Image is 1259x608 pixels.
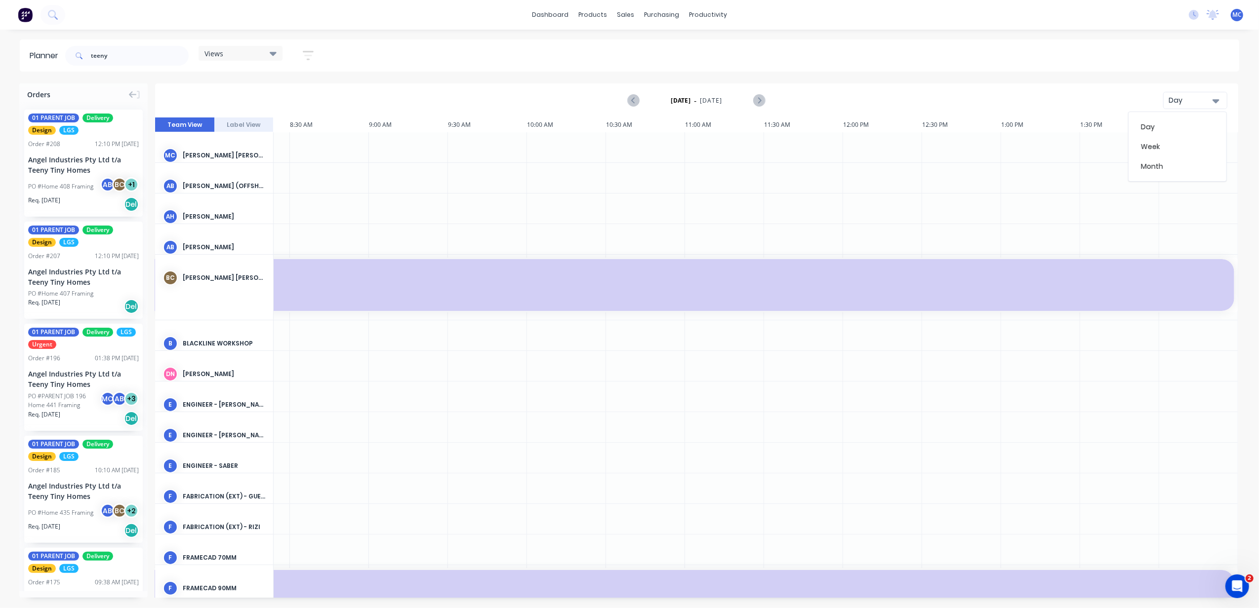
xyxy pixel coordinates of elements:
div: Day [1129,117,1226,137]
div: FABRICATION (EXT) - GUERILLA [183,492,265,501]
div: PO #Home 408 Framing [28,182,93,191]
div: Del [124,411,139,426]
div: 9:30 AM [448,117,527,132]
span: Orders [27,89,50,100]
div: 10:10 AM [DATE] [95,466,139,475]
div: Order # 208 [28,140,60,149]
span: [DATE] [700,96,722,105]
div: 12:30 PM [922,117,1001,132]
a: dashboard [527,7,573,22]
div: Angel Industries Pty Ltd t/a Teeny Tiny Homes [28,154,139,175]
div: 11:30 AM [764,117,843,132]
div: MC [163,148,178,163]
span: Design [28,126,56,135]
div: 11:00 AM [685,117,764,132]
div: F [163,550,178,565]
div: Order # 196 [28,354,60,363]
div: Planner [30,50,63,62]
div: Del [124,523,139,538]
div: 12:00 PM [843,117,922,132]
div: Angel Industries Pty Ltd t/a Teeny Tiny Homes [28,481,139,501]
span: Req. [DATE] [28,522,60,531]
div: PO #Home 407 Framing [28,289,93,298]
div: BC [112,177,127,192]
div: BLACKLINE WORKSHOP [183,339,265,348]
div: 12:10 PM [DATE] [95,252,139,261]
span: 01 PARENT JOB [28,440,79,449]
span: Delivery [82,114,113,122]
span: 01 PARENT JOB [28,552,79,561]
div: purchasing [639,7,684,22]
span: Delivery [82,440,113,449]
div: [PERSON_NAME] [PERSON_NAME] [183,273,265,282]
span: Design [28,564,56,573]
span: LGS [59,564,79,573]
div: F [163,581,178,596]
div: + 3 [124,391,139,406]
strong: [DATE] [671,96,691,105]
button: Team View [155,117,214,132]
span: MC [1232,10,1242,19]
div: BC [112,503,127,518]
div: 10:00 AM [527,117,606,132]
div: ENGINEER - [PERSON_NAME] [183,431,265,440]
div: Del [124,197,139,212]
div: E [163,397,178,412]
span: 01 PARENT JOB [28,328,79,337]
div: AH [163,209,178,224]
div: 9:00 AM [369,117,448,132]
span: LGS [59,452,79,461]
div: MC [100,391,115,406]
div: ENGINEER - Saber [183,461,265,470]
div: Angel Industries Pty Ltd t/a Teeny Tiny Homes [28,369,139,389]
span: Req. [DATE] [28,298,60,307]
div: 12:10 PM [DATE] [95,140,139,149]
div: Week [1129,137,1226,156]
div: F [163,489,178,504]
span: 01 PARENT JOB [28,114,79,122]
div: products [573,7,612,22]
span: 01 PARENT JOB [28,226,79,234]
iframe: Intercom live chat [1225,574,1249,598]
div: PO #PARENT JOB 196 Home 441 Framing [28,392,103,410]
div: 10:30 AM [606,117,685,132]
div: Order # 185 [28,466,60,475]
div: Angel Industries Pty Ltd t/a Teeny Tiny Homes [28,266,139,287]
button: Label View [214,117,274,132]
div: productivity [684,7,732,22]
div: ENGINEER - [PERSON_NAME] [183,400,265,409]
span: LGS [117,328,136,337]
div: + 1 [124,177,139,192]
div: Order # 175 [28,578,60,587]
div: 1:30 PM [1080,117,1159,132]
input: Search for orders... [91,46,189,66]
button: Previous page [628,94,640,107]
div: E [163,458,178,473]
span: Views [204,48,223,59]
div: [PERSON_NAME] (OFFSHORE) [183,182,265,190]
button: Day [1163,92,1227,109]
div: 09:38 AM [DATE] [95,578,139,587]
div: FRAMECAD 90mm [183,584,265,593]
div: [PERSON_NAME] [183,212,265,221]
div: AB [163,240,178,255]
div: sales [612,7,639,22]
div: AB [112,391,127,406]
div: FABRICATION (EXT) - RIZI [183,523,265,532]
span: Urgent [28,340,56,349]
span: Req. [DATE] [28,196,60,205]
div: Order # 207 [28,252,60,261]
div: 1:00 PM [1001,117,1080,132]
div: AB [100,177,115,192]
div: PO #Home 435 Framing [28,508,93,517]
div: FRAMECAD 70mm [183,553,265,562]
div: [PERSON_NAME] [183,243,265,252]
div: Del [124,299,139,314]
div: E [163,428,178,443]
div: AB [163,179,178,193]
span: Design [28,238,56,247]
div: [PERSON_NAME] [183,370,265,379]
div: 01:38 PM [DATE] [95,354,139,363]
div: AB [100,503,115,518]
div: BC [163,270,178,285]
